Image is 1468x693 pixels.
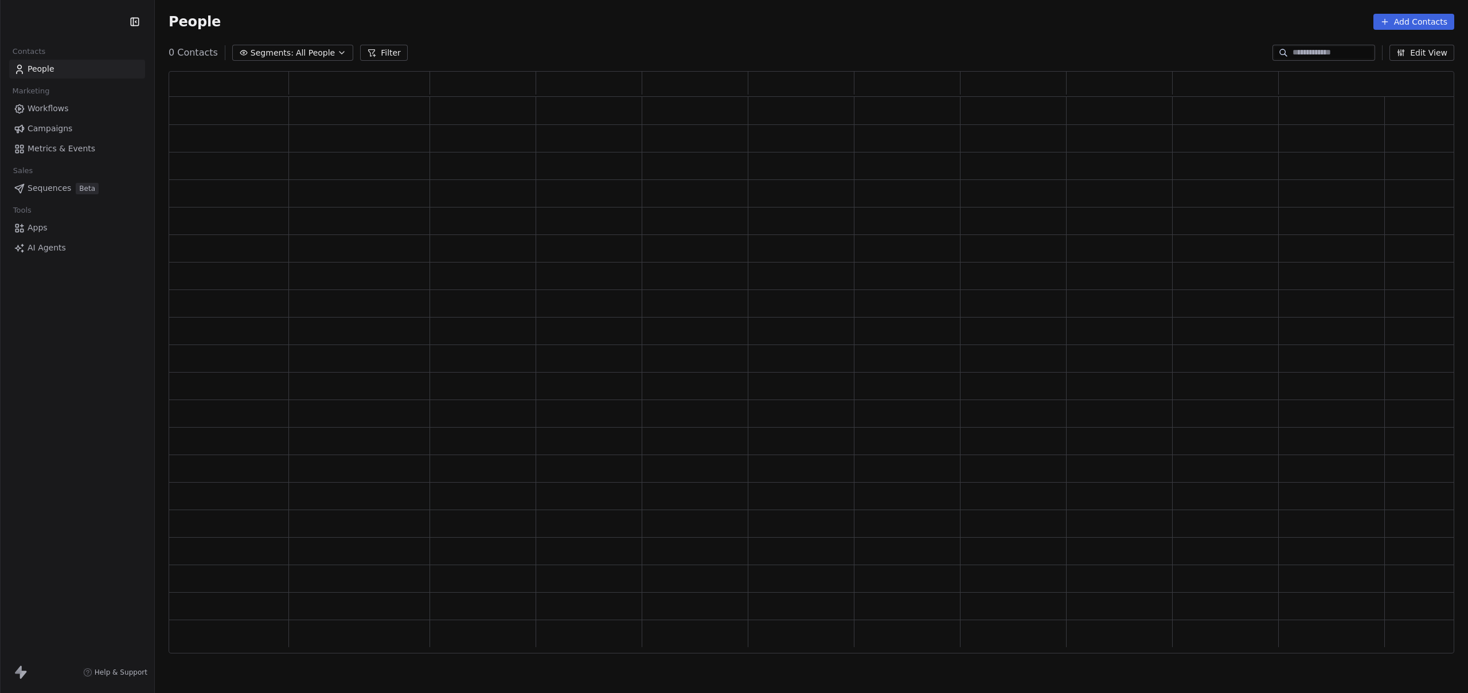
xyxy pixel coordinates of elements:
span: Marketing [7,83,54,100]
a: Metrics & Events [9,139,145,158]
a: Help & Support [83,668,147,677]
button: Add Contacts [1373,14,1454,30]
span: Metrics & Events [28,143,95,155]
span: 0 Contacts [169,46,218,60]
span: Beta [76,183,99,194]
span: AI Agents [28,242,66,254]
a: Workflows [9,99,145,118]
span: Tools [8,202,36,219]
span: Sales [8,162,38,179]
span: Contacts [7,43,50,60]
a: AI Agents [9,238,145,257]
a: SequencesBeta [9,179,145,198]
span: People [169,13,221,30]
a: People [9,60,145,79]
a: Apps [9,218,145,237]
span: Sequences [28,182,71,194]
button: Filter [360,45,408,61]
div: grid [169,97,1455,654]
span: All People [296,47,335,59]
span: Apps [28,222,48,234]
a: Campaigns [9,119,145,138]
span: Segments: [251,47,294,59]
button: Edit View [1389,45,1454,61]
span: Help & Support [95,668,147,677]
span: People [28,63,54,75]
span: Workflows [28,103,69,115]
span: Campaigns [28,123,72,135]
